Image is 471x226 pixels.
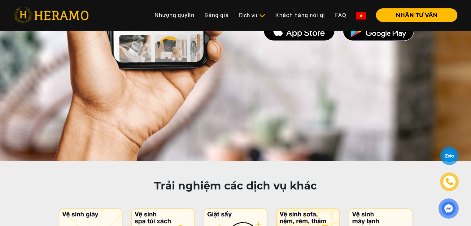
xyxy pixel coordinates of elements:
img: subToggleIcon [259,13,265,19]
h2: Trải nghiệm các dịch vụ khác [96,180,375,192]
a: Bảng giá [199,8,234,22]
img: phone-icon [446,178,453,185]
a: phone-icon [441,173,458,190]
button: NHẬN TƯ VẤN [376,8,457,22]
a: NHẬN TƯ VẤN [371,12,457,18]
a: Khách hàng nói gì [270,8,330,22]
img: DMCA.com Protection Status [342,20,414,41]
img: heramo-logo.png [14,7,89,23]
div: Dịch vụ [239,11,265,20]
a: Nhượng quyền [150,8,199,22]
img: DMCA.com Protection Status [263,20,335,41]
img: vn-flag.png [356,12,366,20]
a: FAQ [330,8,351,22]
